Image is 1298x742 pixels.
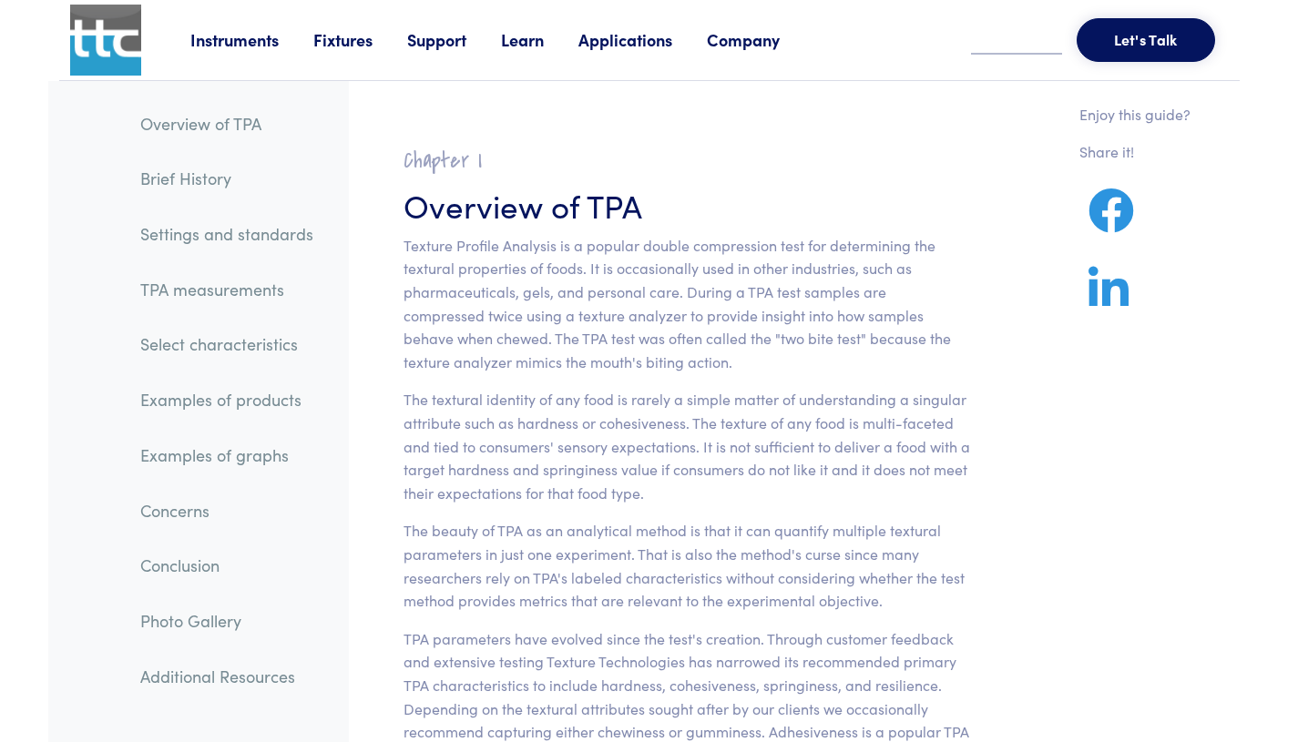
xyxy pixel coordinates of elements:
a: Applications [578,28,707,51]
a: Settings and standards [126,213,328,255]
p: The textural identity of any food is rarely a simple matter of understanding a singular attribute... [404,388,971,504]
a: Share on LinkedIn [1079,288,1138,310]
a: Instruments [190,28,313,51]
a: Additional Resources [126,656,328,697]
img: ttc_logo_1x1_v1.0.png [70,5,141,76]
a: Learn [501,28,578,51]
p: Texture Profile Analysis is a popular double compression test for determining the textural proper... [404,234,971,374]
a: Company [707,28,814,51]
h3: Overview of TPA [404,182,971,227]
p: The beauty of TPA as an analytical method is that it can quantify multiple textural parameters in... [404,519,971,612]
a: Brief History [126,158,328,199]
button: Let's Talk [1077,18,1215,62]
a: Select characteristics [126,323,328,365]
a: TPA measurements [126,269,328,310]
a: Fixtures [313,28,407,51]
p: Share it! [1079,140,1191,164]
a: Concerns [126,490,328,532]
p: Enjoy this guide? [1079,103,1191,127]
h2: Chapter I [404,147,971,175]
a: Examples of products [126,379,328,421]
a: Overview of TPA [126,103,328,145]
a: Examples of graphs [126,434,328,476]
a: Conclusion [126,544,328,586]
a: Photo Gallery [126,600,328,642]
a: Support [407,28,501,51]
